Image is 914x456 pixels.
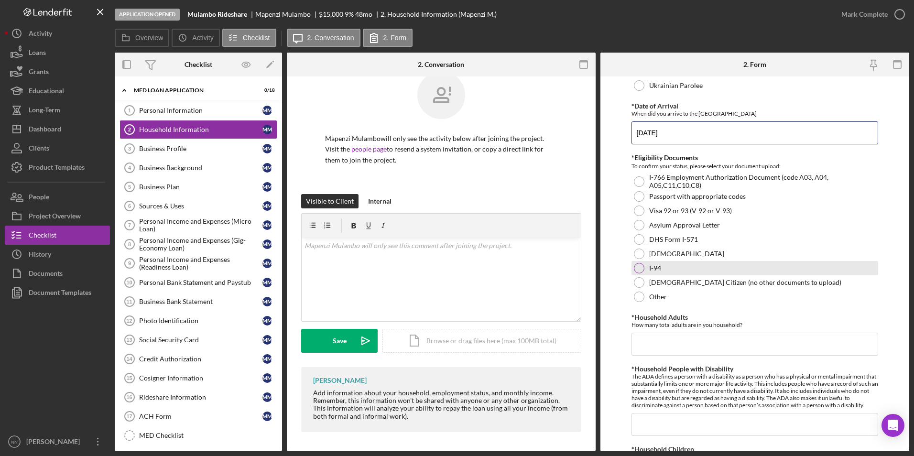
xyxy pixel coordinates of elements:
[139,432,277,439] div: MED Checklist
[29,81,64,103] div: Educational
[128,241,131,247] tspan: 8
[5,206,110,226] a: Project Overview
[649,279,841,286] label: [DEMOGRAPHIC_DATA] Citizen (no other documents to upload)
[631,445,694,453] label: *Household Children
[631,102,678,110] label: *Date of Arrival
[29,24,52,45] div: Activity
[139,126,262,133] div: Household Information
[120,369,277,388] a: 15Cosigner InformationMM
[126,394,132,400] tspan: 16
[126,318,132,324] tspan: 12
[262,182,272,192] div: M M
[649,293,667,301] label: Other
[120,273,277,292] a: 10Personal Bank Statement and PaystubMM
[139,355,262,363] div: Credit Authorization
[301,194,359,208] button: Visible to Client
[5,62,110,81] button: Grants
[5,432,110,451] button: NN[PERSON_NAME]
[120,177,277,196] a: 5Business PlanMM
[383,34,406,42] label: 2. Form
[262,125,272,134] div: M M
[120,311,277,330] a: 12Photo IdentificationMM
[29,139,49,160] div: Clients
[5,187,110,206] a: People
[319,10,343,18] span: $15,000
[262,239,272,249] div: M M
[120,254,277,273] a: 9Personal Income and Expenses (Readiness Loan)MM
[5,43,110,62] a: Loans
[139,145,262,152] div: Business Profile
[120,235,277,254] a: 8Personal Income and Expenses (Gig-Economy Loan)MM
[262,392,272,402] div: M M
[631,313,688,321] label: *Household Adults
[262,373,272,383] div: M M
[139,237,262,252] div: Personal Income and Expenses (Gig-Economy Loan)
[128,146,131,152] tspan: 3
[631,365,733,373] label: *Household People with Disability
[29,158,85,179] div: Product Templates
[139,374,262,382] div: Cosigner Information
[222,29,276,47] button: Checklist
[243,34,270,42] label: Checklist
[126,337,132,343] tspan: 13
[120,216,277,235] a: 7Personal Income and Expenses (Micro Loan)MM
[631,110,879,117] div: When did you arrive to the [GEOGRAPHIC_DATA]
[11,439,18,445] text: NN
[306,194,354,208] div: Visible to Client
[134,87,251,93] div: MED Loan Application
[126,413,132,419] tspan: 17
[262,297,272,306] div: M M
[120,120,277,139] a: 2Household InformationMM
[631,162,879,171] div: To confirm your status, please select your document upload:
[262,316,272,326] div: M M
[418,61,464,68] div: 2. Conversation
[649,264,661,272] label: I-94
[29,43,46,65] div: Loans
[649,221,720,229] label: Asylum Approval Letter
[5,283,110,302] button: Document Templates
[185,61,212,68] div: Checklist
[29,264,63,285] div: Documents
[29,226,56,247] div: Checklist
[262,412,272,421] div: M M
[368,194,392,208] div: Internal
[120,388,277,407] a: 16Rideshare InformationMM
[262,354,272,364] div: M M
[120,426,277,445] a: MED Checklist
[120,196,277,216] a: 6Sources & UsesMM
[120,330,277,349] a: 13Social Security CardMM
[139,413,262,420] div: ACH Form
[363,194,396,208] button: Internal
[5,226,110,245] button: Checklist
[5,119,110,139] a: Dashboard
[649,236,698,243] label: DHS Form I-571
[5,245,110,264] a: History
[363,29,413,47] button: 2. Form
[115,29,169,47] button: Overview
[29,119,61,141] div: Dashboard
[29,206,81,228] div: Project Overview
[120,407,277,426] a: 17ACH FormMM
[255,11,319,18] div: Mapenzi Mulambo
[139,183,262,191] div: Business Plan
[5,264,110,283] button: Documents
[631,154,879,162] div: *Eligibility Documents
[381,11,497,18] div: 2. Household Information (Mapenzi M.)
[5,139,110,158] button: Clients
[192,34,213,42] label: Activity
[631,121,879,144] input: mm/dd/yyyy
[120,292,277,311] a: 11Business Bank StatementMM
[649,82,703,89] label: Ukrainian Parolee
[258,87,275,93] div: 0 / 18
[262,335,272,345] div: M M
[139,217,262,233] div: Personal Income and Expenses (Micro Loan)
[139,256,262,271] div: Personal Income and Expenses (Readiness Loan)
[743,61,766,68] div: 2. Form
[841,5,888,24] div: Mark Complete
[333,329,347,353] div: Save
[128,184,131,190] tspan: 5
[262,220,272,230] div: M M
[5,81,110,100] button: Educational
